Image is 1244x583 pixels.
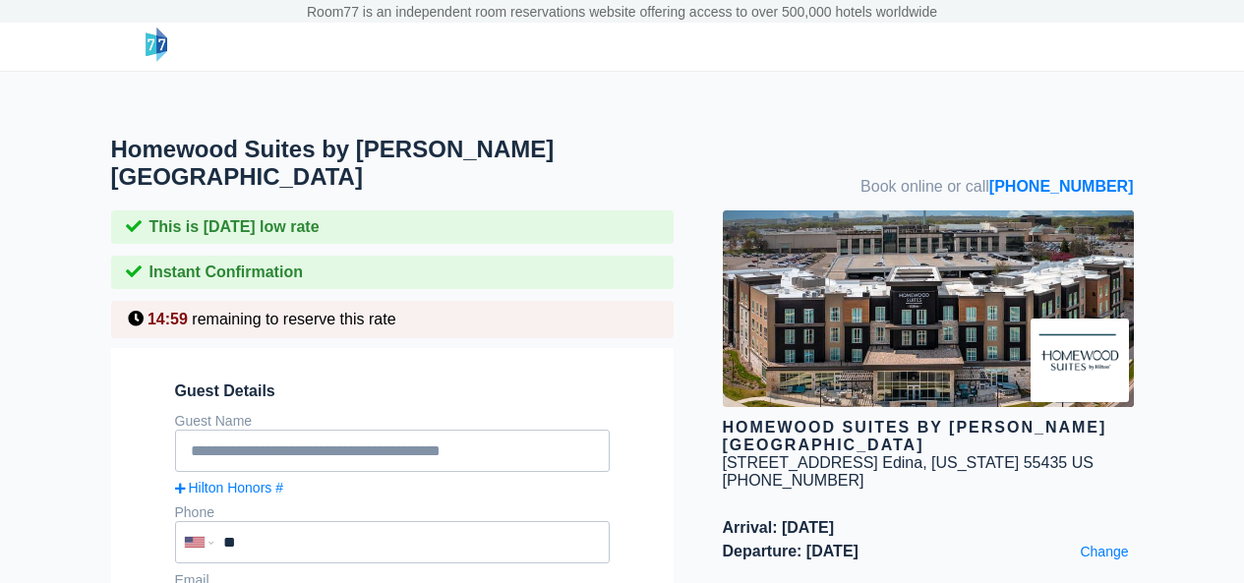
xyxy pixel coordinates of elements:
[723,543,1134,560] span: Departure: [DATE]
[989,178,1134,195] a: [PHONE_NUMBER]
[175,504,214,520] label: Phone
[177,523,218,561] div: United States: +1
[723,454,878,472] div: [STREET_ADDRESS]
[175,480,610,496] a: Hilton Honors #
[175,413,253,429] label: Guest Name
[192,311,395,327] span: remaining to reserve this rate
[723,472,1134,490] div: [PHONE_NUMBER]
[1024,454,1068,471] span: 55435
[1072,454,1094,471] span: US
[148,311,188,327] span: 14:59
[146,28,167,62] img: logo-header-small.png
[723,419,1134,454] div: Homewood Suites by [PERSON_NAME] [GEOGRAPHIC_DATA]
[1031,319,1129,402] img: Brand logo for Homewood Suites by Hilton Edina Minneapolis
[175,382,610,400] span: Guest Details
[1075,539,1133,564] a: Change
[111,136,723,191] h1: Homewood Suites by [PERSON_NAME] [GEOGRAPHIC_DATA]
[111,256,674,289] div: Instant Confirmation
[723,519,1134,537] span: Arrival: [DATE]
[723,210,1134,407] img: hotel image
[931,454,1019,471] span: [US_STATE]
[860,178,1133,196] span: Book online or call
[882,454,926,471] span: Edina,
[111,210,674,244] div: This is [DATE] low rate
